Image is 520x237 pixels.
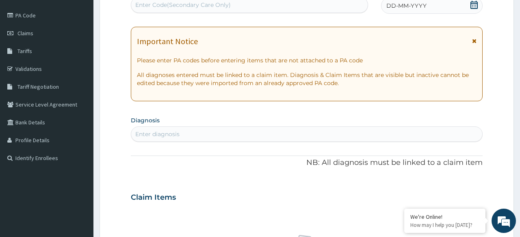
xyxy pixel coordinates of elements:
[15,41,33,61] img: d_794563401_company_1708531726252_794563401
[410,213,479,220] div: We're Online!
[131,158,482,168] p: NB: All diagnosis must be linked to a claim item
[17,30,33,37] span: Claims
[42,45,136,56] div: Chat with us now
[386,2,427,10] span: DD-MM-YYYY
[410,222,479,228] p: How may I help you today?
[131,116,160,124] label: Diagnosis
[17,83,59,90] span: Tariff Negotiation
[135,130,180,138] div: Enter diagnosis
[135,1,231,9] div: Enter Code(Secondary Care Only)
[47,68,112,150] span: We're online!
[137,56,476,64] p: Please enter PA codes before entering items that are not attached to a PA code
[133,4,153,23] div: Minimize live chat window
[131,193,176,202] h3: Claim Items
[137,71,476,87] p: All diagnoses entered must be linked to a claim item. Diagnosis & Claim Items that are visible bu...
[17,47,32,55] span: Tariffs
[4,154,155,182] textarea: Type your message and hit 'Enter'
[137,37,198,46] h1: Important Notice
